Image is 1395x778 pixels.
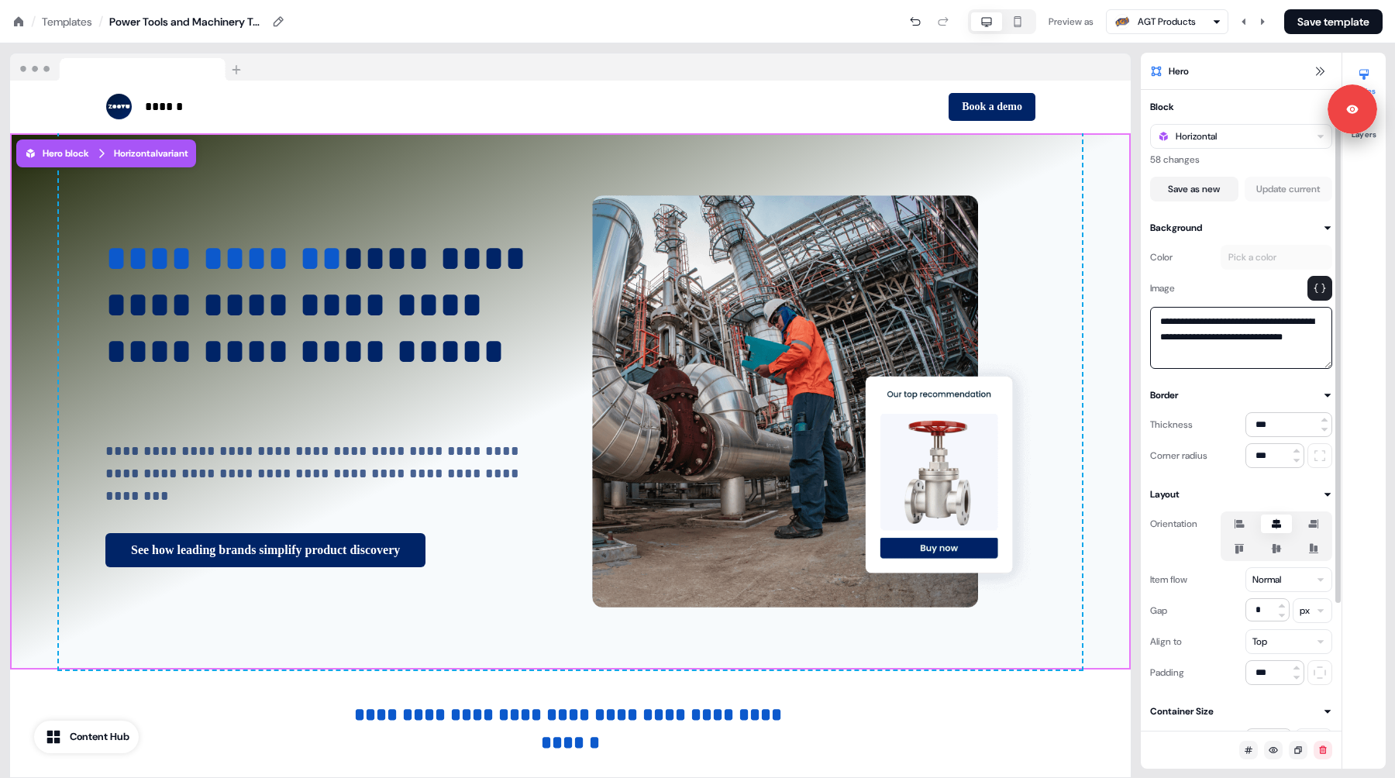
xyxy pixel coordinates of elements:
div: 58 changes [1150,152,1332,167]
button: Layout [1150,487,1332,502]
div: Padding [1150,660,1184,685]
div: Block [1150,99,1174,115]
button: Save as new [1150,177,1238,201]
div: Color [1150,245,1173,270]
button: Border [1150,387,1332,403]
div: Hero block [24,146,89,161]
span: Hero [1169,64,1189,79]
button: Background [1150,220,1332,236]
div: Thickness [1150,412,1193,437]
div: Container Size [1150,704,1214,719]
div: Normal [1252,572,1281,587]
div: Border [1150,387,1178,403]
div: / [98,13,103,30]
div: px [1300,603,1310,618]
button: Save template [1284,9,1383,34]
button: Pick a color [1221,245,1332,270]
a: Templates [42,14,92,29]
div: Book a demo [577,93,1035,121]
img: Browser topbar [10,53,248,81]
div: Align to [1150,629,1182,654]
div: Background [1150,220,1202,236]
div: / [31,13,36,30]
div: Content Hub [70,729,129,745]
div: Orientation [1150,511,1197,536]
div: Horizontal variant [114,146,188,161]
img: Image [592,195,1035,608]
button: See how leading brands simplify product discovery [105,533,425,567]
div: Pick a color [1225,250,1280,265]
button: Block [1150,99,1332,115]
div: See how leading brands simplify product discovery [105,533,549,567]
button: Horizontal [1150,124,1332,149]
div: Corner radius [1150,443,1207,468]
div: Preview as [1049,14,1094,29]
div: Horizontal [1176,129,1217,144]
button: Book a demo [949,93,1035,121]
div: Width [1150,728,1176,753]
div: AGT Products [1138,14,1196,29]
div: Image [1150,276,1175,301]
div: Gap [1150,598,1167,623]
div: Item flow [1150,567,1187,592]
button: Container Size [1150,704,1332,719]
button: Content Hub [34,721,139,753]
button: Styles [1342,62,1386,96]
div: Layout [1150,487,1180,502]
div: Power Tools and Machinery Template Copy [109,14,264,29]
button: AGT Products [1106,9,1228,34]
div: Top [1252,634,1267,649]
